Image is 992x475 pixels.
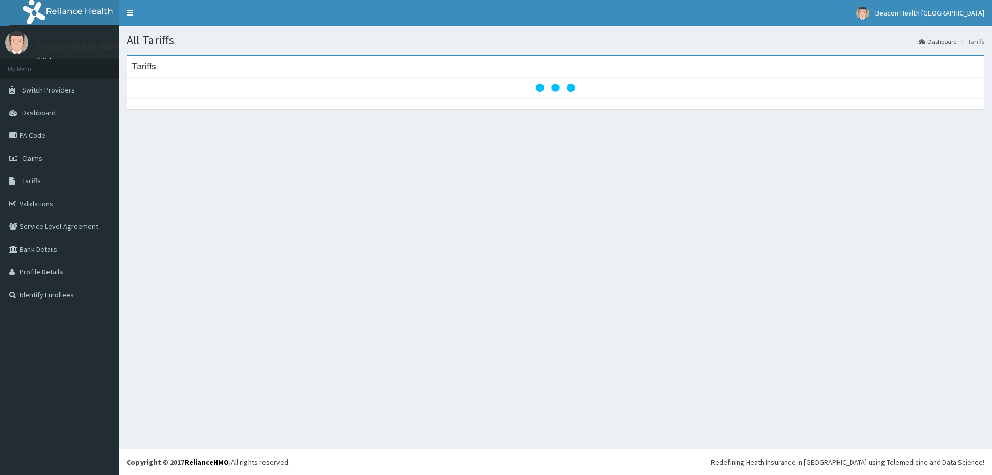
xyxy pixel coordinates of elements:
[535,67,576,109] svg: audio-loading
[5,31,28,54] img: User Image
[36,42,184,51] p: Beacon Health [GEOGRAPHIC_DATA]
[22,108,56,117] span: Dashboard
[132,62,156,71] h3: Tariffs
[119,449,992,475] footer: All rights reserved.
[22,154,42,163] span: Claims
[856,7,869,20] img: User Image
[919,37,957,46] a: Dashboard
[22,176,41,186] span: Tariffs
[127,457,231,467] strong: Copyright © 2017 .
[711,457,984,467] div: Redefining Heath Insurance in [GEOGRAPHIC_DATA] using Telemedicine and Data Science!
[184,457,229,467] a: RelianceHMO
[127,34,984,47] h1: All Tariffs
[875,8,984,18] span: Beacon Health [GEOGRAPHIC_DATA]
[36,56,61,64] a: Online
[22,85,75,95] span: Switch Providers
[958,37,984,46] li: Tariffs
